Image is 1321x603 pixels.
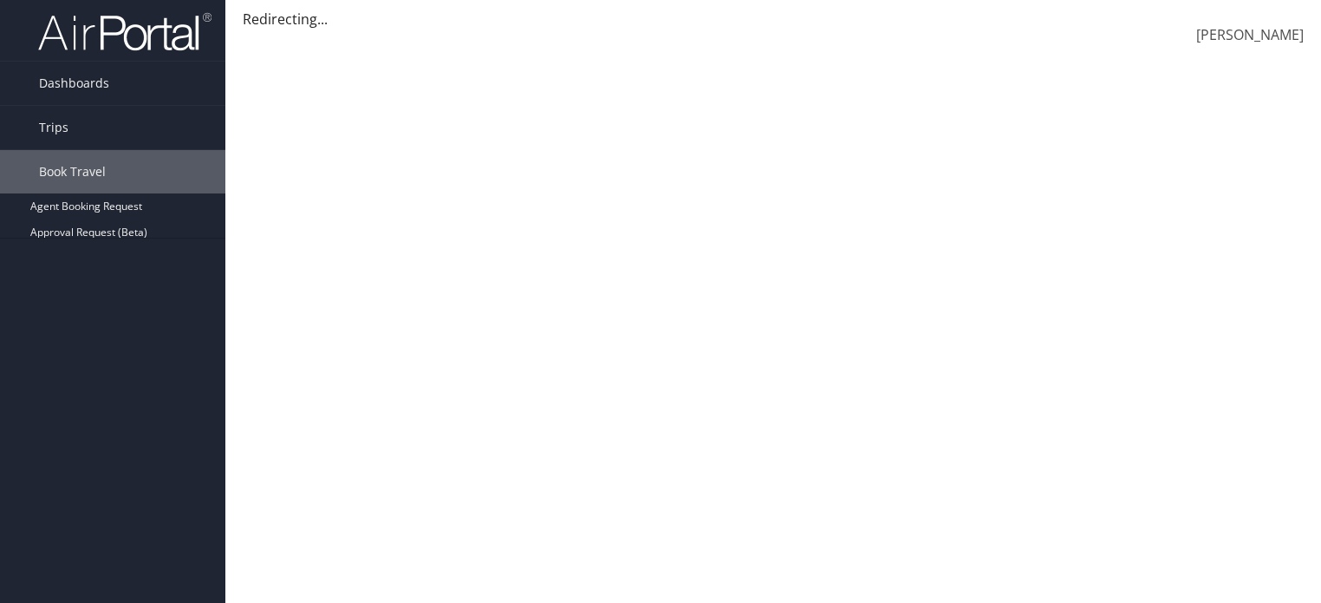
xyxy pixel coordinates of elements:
a: [PERSON_NAME] [1196,9,1304,62]
span: Dashboards [39,62,109,105]
img: airportal-logo.png [38,11,211,52]
div: Redirecting... [243,9,1304,29]
span: Trips [39,106,68,149]
span: Book Travel [39,150,106,193]
span: [PERSON_NAME] [1196,25,1304,44]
